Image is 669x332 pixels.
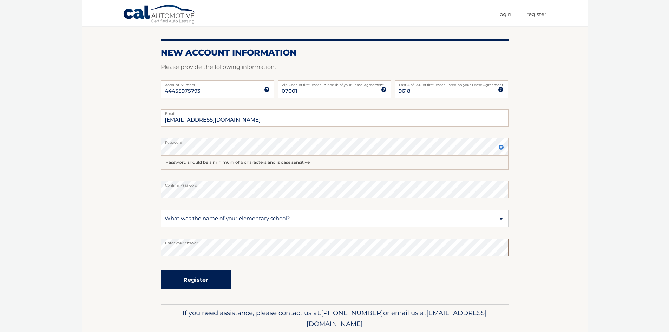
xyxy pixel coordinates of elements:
img: tooltip.svg [264,87,270,92]
label: Enter your answer [161,239,509,244]
label: Confirm Password [161,181,509,187]
input: Zip Code [278,80,391,98]
label: Account Number [161,80,274,86]
label: Last 4 of SSN of first lessee listed on your Lease Agreement [395,80,508,86]
input: Email [161,109,509,127]
img: tooltip.svg [498,87,504,92]
div: Password should be a minimum of 6 characters and is case sensitive [161,156,509,170]
input: SSN or EIN (last 4 digits only) [395,80,508,98]
span: [PHONE_NUMBER] [321,309,383,317]
label: Zip Code of first lessee in box 1b of your Lease Agreement [278,80,391,86]
a: Register [526,8,546,20]
h2: New Account Information [161,47,509,58]
input: Account Number [161,80,274,98]
img: close.svg [498,144,504,150]
a: Login [498,8,511,20]
button: Register [161,270,231,289]
img: tooltip.svg [381,87,387,92]
label: Email [161,109,509,115]
p: If you need assistance, please contact us at: or email us at [165,307,504,330]
p: Please provide the following information. [161,62,509,72]
a: Cal Automotive [123,5,197,25]
label: Password [161,138,509,144]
